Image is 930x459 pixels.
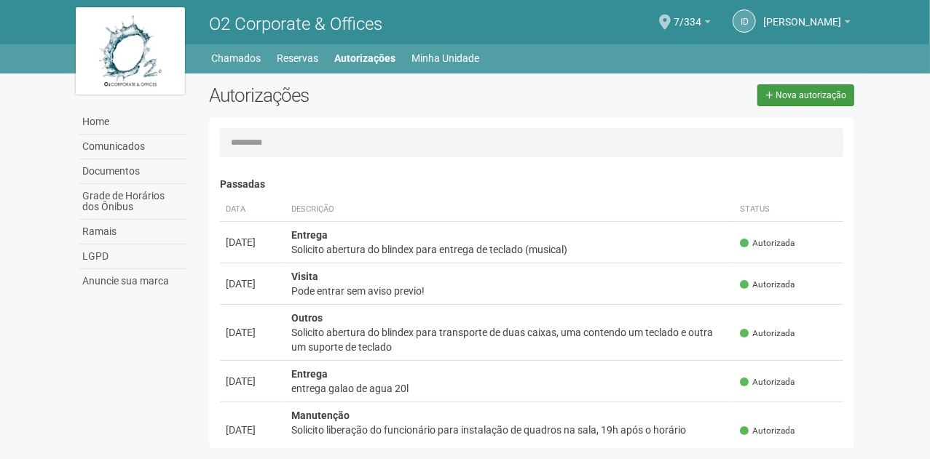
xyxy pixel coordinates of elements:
a: Autorizações [335,48,396,68]
div: [DATE] [226,423,280,437]
a: Documentos [79,159,187,184]
strong: Outros [291,312,323,324]
strong: Manutenção [291,410,350,421]
div: [DATE] [226,325,280,340]
span: Autorizada [740,237,795,250]
a: ID [733,9,756,33]
h4: Passadas [220,179,844,190]
img: logo.jpg [76,7,185,95]
th: Data [220,198,285,222]
div: Solicito abertura do blindex para transporte de duas caixas, uma contendo um teclado e outra um s... [291,325,729,354]
span: Autorizada [740,376,795,388]
span: Autorizada [740,327,795,340]
a: Comunicados [79,135,187,159]
div: entrega galao de agua 20l [291,381,729,396]
a: Grade de Horários dos Ônibus [79,184,187,220]
strong: Entrega [291,229,328,241]
a: Home [79,110,187,135]
th: Status [734,198,843,222]
a: Minha Unidade [412,48,480,68]
div: Pode entrar sem aviso previo! [291,284,729,298]
a: Ramais [79,220,187,244]
div: [DATE] [226,374,280,388]
a: Anuncie sua marca [79,269,187,293]
a: [PERSON_NAME] [763,18,851,30]
a: Reservas [277,48,319,68]
a: LGPD [79,244,187,269]
strong: Entrega [291,368,328,380]
span: Autorizada [740,279,795,291]
div: [DATE] [226,276,280,291]
a: Chamados [212,48,261,68]
strong: Visita [291,271,318,282]
div: Solicito abertura do blindex para entrega de teclado (musical) [291,242,729,257]
span: Nova autorização [776,90,846,100]
div: Solicito liberação do funcionário para instalação de quadros na sala, 19h após o horário comercial [291,423,729,452]
a: 7/334 [674,18,711,30]
div: [DATE] [226,235,280,250]
span: O2 Corporate & Offices [209,14,382,34]
a: Nova autorização [757,84,854,106]
span: Autorizada [740,425,795,437]
span: Igor Duarte Lordello [763,2,841,28]
th: Descrição [285,198,735,222]
span: 7/334 [674,2,701,28]
h2: Autorizações [209,84,521,106]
